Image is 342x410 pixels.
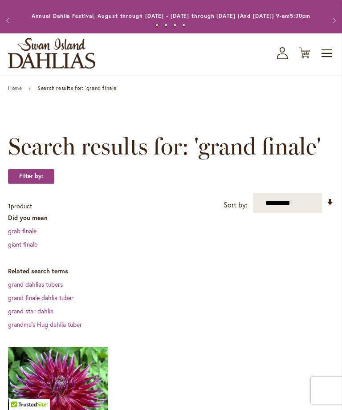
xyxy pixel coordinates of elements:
[8,199,32,213] p: product
[7,378,32,403] iframe: Launch Accessibility Center
[155,24,159,27] button: 1 of 4
[8,227,37,235] a: grab finale
[8,85,22,91] a: Home
[8,133,321,160] span: Search results for: 'grand finale'
[37,85,118,91] strong: Search results for: 'grand finale'
[8,202,11,210] span: 1
[324,12,342,29] button: Next
[8,280,63,288] a: grand dahlias tubers
[224,197,248,213] label: Sort by:
[8,169,54,184] strong: Filter by:
[8,240,37,248] a: giant finale
[182,24,185,27] button: 4 of 4
[8,38,95,69] a: store logo
[8,320,82,329] a: grandma's Hug dahlia tuber
[173,24,176,27] button: 3 of 4
[164,24,167,27] button: 2 of 4
[8,267,334,276] dt: Related search terms
[32,12,311,19] a: Annual Dahlia Festival, August through [DATE] - [DATE] through [DATE] (And [DATE]) 9-am5:30pm
[8,213,334,222] dt: Did you mean
[8,307,53,315] a: grand star dahlia
[8,293,73,302] a: grand finale dahlia tuber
